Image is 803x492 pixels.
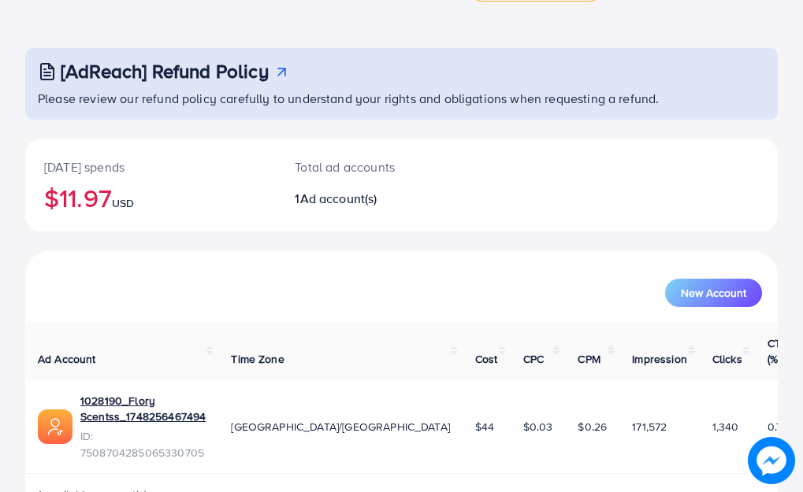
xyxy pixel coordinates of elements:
[523,351,544,367] span: CPC
[768,419,789,435] span: 0.78
[712,351,742,367] span: Clicks
[300,190,377,207] span: Ad account(s)
[632,351,687,367] span: Impression
[523,419,553,435] span: $0.03
[44,183,257,213] h2: $11.97
[295,191,445,206] h2: 1
[768,335,788,367] span: CTR (%)
[231,419,450,435] span: [GEOGRAPHIC_DATA]/[GEOGRAPHIC_DATA]
[38,409,72,444] img: ic-ads-acc.e4c84228.svg
[231,351,284,367] span: Time Zone
[578,419,607,435] span: $0.26
[61,60,269,83] h3: [AdReach] Refund Policy
[632,419,667,435] span: 171,572
[38,89,768,108] p: Please review our refund policy carefully to understand your rights and obligations when requesti...
[475,419,494,435] span: $44
[80,428,206,461] span: ID: 7508704285065330705
[112,195,134,211] span: USD
[712,419,739,435] span: 1,340
[38,351,96,367] span: Ad Account
[665,279,762,307] button: New Account
[80,393,206,425] a: 1028190_Flory Scentss_1748256467494
[681,287,746,298] span: New Account
[44,157,257,176] p: [DATE] spends
[475,351,498,367] span: Cost
[748,437,795,484] img: image
[295,157,445,176] p: Total ad accounts
[578,351,600,367] span: CPM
